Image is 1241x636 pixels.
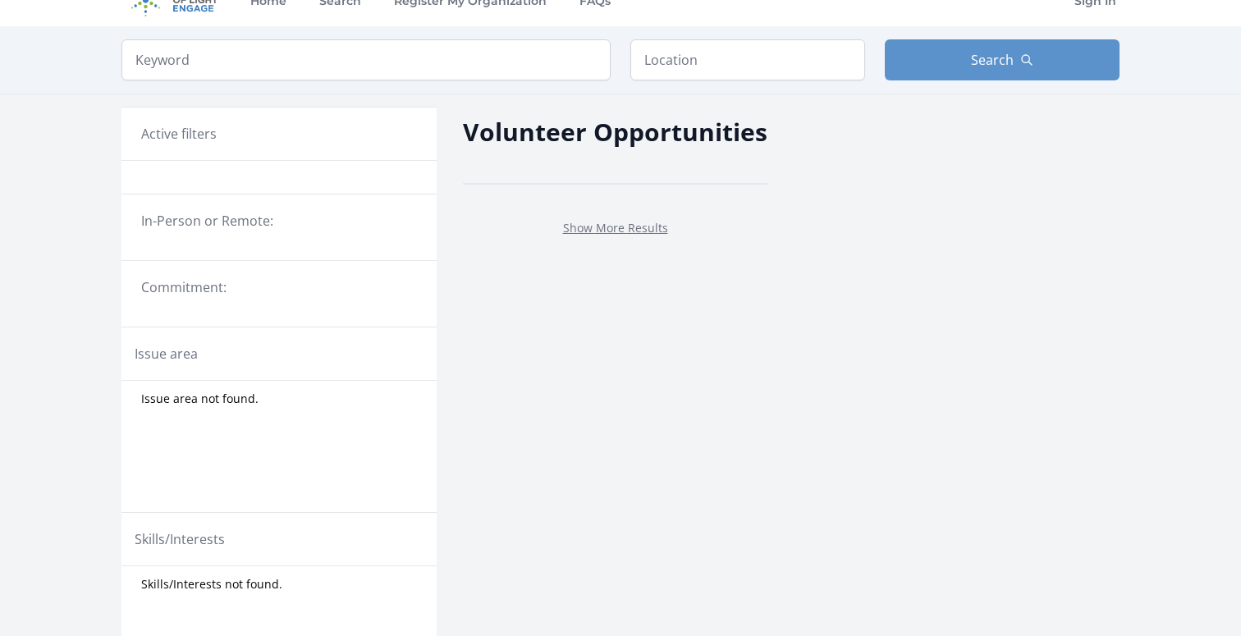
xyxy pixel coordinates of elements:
input: Keyword [121,39,611,80]
h3: Active filters [141,124,217,144]
legend: Issue area [135,344,198,364]
a: Show More Results [563,220,668,236]
input: Location [630,39,865,80]
span: Skills/Interests not found. [141,576,282,593]
legend: Commitment: [141,277,417,297]
h2: Volunteer Opportunities [463,113,767,150]
legend: Skills/Interests [135,529,225,549]
legend: In-Person or Remote: [141,211,417,231]
span: Search [971,50,1014,70]
button: Search [885,39,1120,80]
span: Issue area not found. [141,391,259,407]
